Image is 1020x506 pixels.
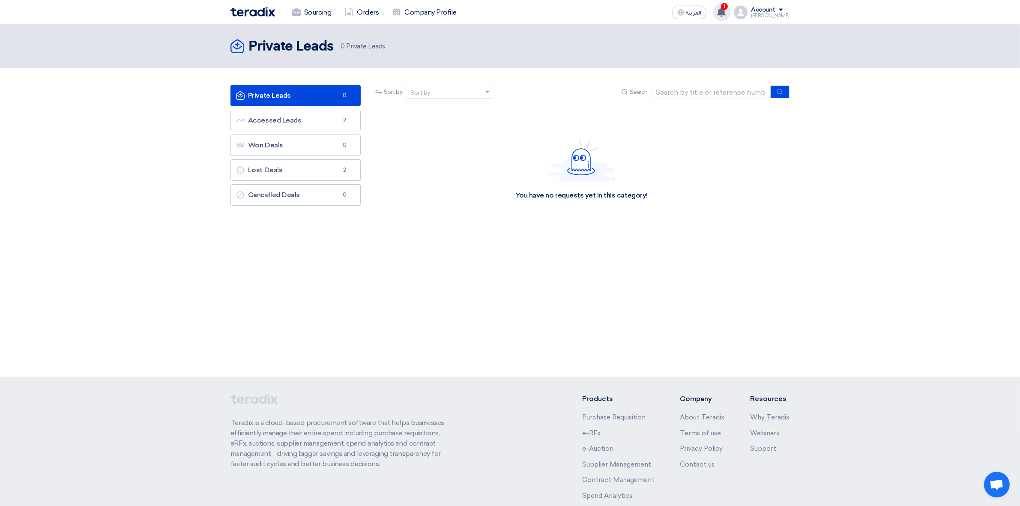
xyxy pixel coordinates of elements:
[686,10,701,16] span: العربية
[680,461,715,468] a: Contact us
[672,6,706,19] button: العربية
[750,413,790,421] a: Why Teradix
[340,166,350,174] span: 2
[680,413,724,421] a: About Teradix
[582,476,655,484] a: Contract Management
[248,38,334,55] h2: Private Leads
[384,87,403,96] span: Sort by
[230,7,275,17] img: Teradix logo
[582,394,655,404] li: Products
[547,139,616,181] img: Hello
[340,91,350,100] span: 0
[341,42,345,50] span: 0
[230,184,361,206] a: Cancelled Deals0
[340,116,350,125] span: 2
[582,461,651,468] a: Supplier Management
[680,429,721,437] a: Terms of use
[984,472,1010,497] a: Open chat
[386,3,464,22] a: Company Profile
[750,394,790,404] li: Resources
[582,445,613,452] a: e-Auction
[734,6,748,19] img: profile_test.png
[630,87,648,96] span: Search
[230,159,361,181] a: Lost Deals2
[680,445,723,452] a: Privacy Policy
[751,13,790,18] div: [PERSON_NAME]
[410,88,431,97] div: Sort by
[750,445,776,452] a: Support
[515,191,648,200] div: You have no requests yet in this category!
[582,429,601,437] a: e-RFx
[751,6,775,14] div: Account
[750,429,779,437] a: Webinars
[582,492,632,500] a: Spend Analytics
[338,3,386,22] a: Orders
[680,394,724,404] li: Company
[651,86,771,99] input: Search by title or reference number
[285,3,338,22] a: Sourcing
[341,42,385,51] span: Private Leads
[230,418,454,469] p: Teradix is a cloud-based procurement software that helps businesses efficiently manage their enti...
[230,110,361,131] a: Accessed Leads2
[582,413,646,421] a: Purchase Requisition
[230,85,361,106] a: Private Leads0
[230,135,361,156] a: Won Deals0
[340,191,350,199] span: 0
[340,141,350,150] span: 0
[721,3,728,10] span: 1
